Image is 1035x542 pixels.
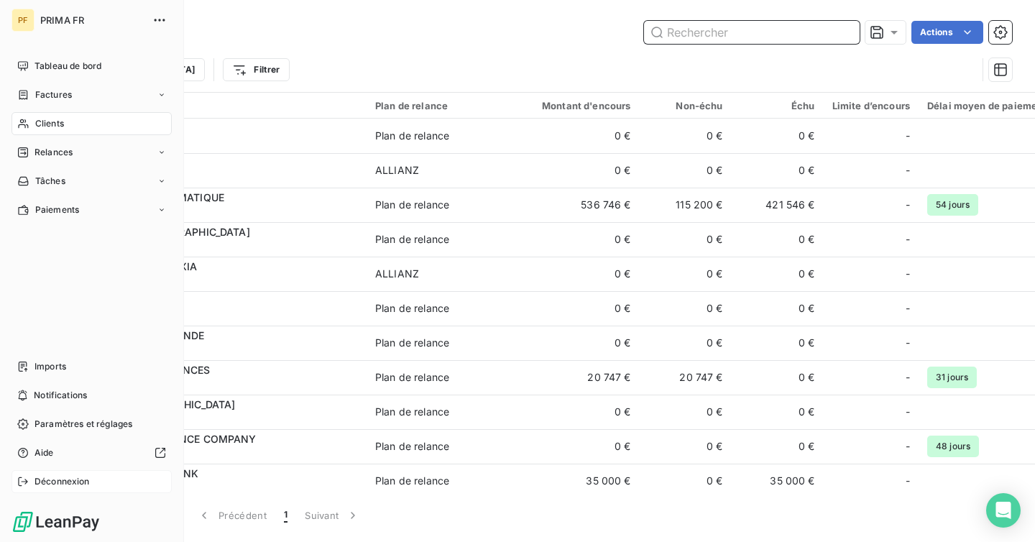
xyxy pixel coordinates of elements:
[11,9,34,32] div: PF
[911,21,983,44] button: Actions
[732,119,824,153] td: 0 €
[35,117,64,130] span: Clients
[375,267,419,281] div: ALLIANZ
[516,395,640,429] td: 0 €
[375,129,449,143] div: Plan de relance
[284,508,287,523] span: 1
[732,153,824,188] td: 0 €
[732,291,824,326] td: 0 €
[375,198,449,212] div: Plan de relance
[375,474,449,488] div: Plan de relance
[375,301,449,316] div: Plan de relance
[516,326,640,360] td: 0 €
[525,100,631,111] div: Montant d'encours
[34,389,87,402] span: Notifications
[99,205,358,219] span: C_10029_PRIMAF
[906,336,910,350] span: -
[732,429,824,464] td: 0 €
[40,14,144,26] span: PRIMA FR
[927,194,978,216] span: 54 jours
[99,308,358,323] span: C_10003_PRIMAF
[927,367,977,388] span: 31 jours
[375,336,449,350] div: Plan de relance
[906,232,910,247] span: -
[516,360,640,395] td: 20 747 €
[927,436,979,457] span: 48 jours
[906,198,910,212] span: -
[375,405,449,419] div: Plan de relance
[640,222,732,257] td: 0 €
[11,441,172,464] a: Aide
[640,395,732,429] td: 0 €
[732,326,824,360] td: 0 €
[906,405,910,419] span: -
[34,360,66,373] span: Imports
[34,146,73,159] span: Relances
[648,100,723,111] div: Non-échu
[906,439,910,454] span: -
[516,153,640,188] td: 0 €
[986,493,1021,528] div: Open Intercom Messenger
[35,203,79,216] span: Paiements
[99,343,358,357] span: C_10053_PRIMAF
[640,429,732,464] td: 0 €
[223,58,289,81] button: Filtrer
[34,446,54,459] span: Aide
[640,326,732,360] td: 0 €
[34,60,101,73] span: Tableau de bord
[516,119,640,153] td: 0 €
[640,257,732,291] td: 0 €
[99,412,358,426] span: C_10005_PRIMAF
[906,129,910,143] span: -
[275,500,296,530] button: 1
[516,291,640,326] td: 0 €
[832,100,910,111] div: Limite d’encours
[99,239,358,254] span: C_10002_PRIMAF
[906,370,910,385] span: -
[99,170,358,185] span: C_10048_PRIMAF
[644,21,860,44] input: Rechercher
[740,100,815,111] div: Échu
[375,163,419,178] div: ALLIANZ
[640,119,732,153] td: 0 €
[640,153,732,188] td: 0 €
[99,481,358,495] span: C_10007_PRIMAF
[99,136,358,150] span: C_10001_PRIMAF
[640,464,732,498] td: 0 €
[516,429,640,464] td: 0 €
[99,274,358,288] span: C_10049_PRIMAF
[516,464,640,498] td: 35 000 €
[35,88,72,101] span: Factures
[35,175,65,188] span: Tâches
[375,100,507,111] div: Plan de relance
[732,464,824,498] td: 35 000 €
[516,222,640,257] td: 0 €
[99,377,358,392] span: C_10030_PRIMAF
[732,360,824,395] td: 0 €
[34,475,90,488] span: Déconnexion
[375,439,449,454] div: Plan de relance
[516,257,640,291] td: 0 €
[906,267,910,281] span: -
[906,163,910,178] span: -
[11,510,101,533] img: Logo LeanPay
[640,360,732,395] td: 20 747 €
[732,395,824,429] td: 0 €
[188,500,275,530] button: Précédent
[732,222,824,257] td: 0 €
[640,291,732,326] td: 0 €
[732,257,824,291] td: 0 €
[640,188,732,222] td: 115 200 €
[906,474,910,488] span: -
[516,188,640,222] td: 536 746 €
[375,232,449,247] div: Plan de relance
[906,301,910,316] span: -
[34,418,132,431] span: Paramètres et réglages
[99,446,358,461] span: C_10006_PRIMAF
[296,500,369,530] button: Suivant
[732,188,824,222] td: 421 546 €
[375,370,449,385] div: Plan de relance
